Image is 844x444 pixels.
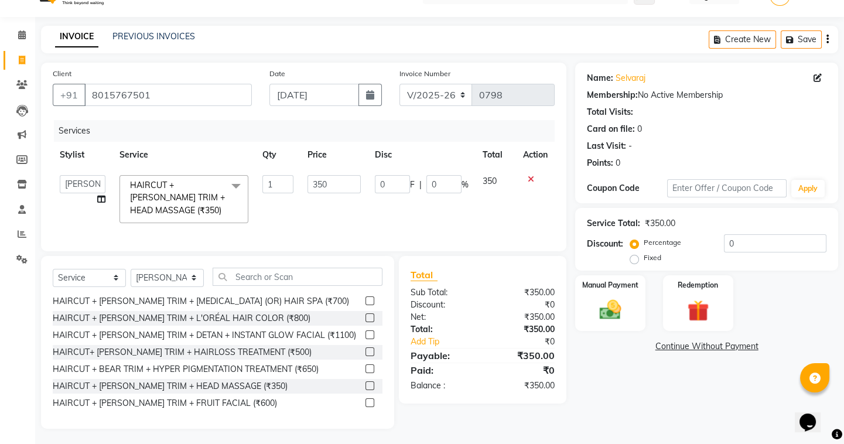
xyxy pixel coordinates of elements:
div: Last Visit: [587,140,626,152]
label: Invoice Number [399,69,450,79]
img: _gift.svg [681,298,716,325]
div: 0 [637,123,642,135]
div: Service Total: [587,217,640,230]
input: Enter Offer / Coupon Code [667,179,787,197]
div: Sub Total: [402,286,483,299]
div: Total Visits: [587,106,633,118]
iframe: chat widget [795,397,832,432]
div: 0 [616,157,620,169]
div: ₹0 [483,299,563,311]
div: HAIRCUT + [PERSON_NAME] TRIM + [MEDICAL_DATA] (OR) HAIR SPA (₹700) [53,295,349,308]
div: Paid: [402,363,483,377]
div: Card on file: [587,123,635,135]
span: 350 [483,176,497,186]
div: ₹350.00 [483,349,563,363]
th: Qty [255,142,300,168]
th: Action [516,142,555,168]
button: +91 [53,84,86,106]
div: HAIRCUT+ [PERSON_NAME] TRIM + HAIRLOSS TREATMENT (₹500) [53,346,312,358]
span: HAIRCUT + [PERSON_NAME] TRIM + HEAD MASSAGE (₹350) [130,180,225,216]
a: Continue Without Payment [578,340,836,353]
div: Net: [402,311,483,323]
div: Points: [587,157,613,169]
div: HAIRCUT + [PERSON_NAME] TRIM + DETAN + INSTANT GLOW FACIAL (₹1100) [53,329,356,341]
div: No Active Membership [587,89,826,101]
button: Apply [791,180,825,197]
div: HAIRCUT + BEAR TRIM + HYPER PIGMENTATION TREATMENT (₹650) [53,363,319,375]
label: Fixed [644,252,661,263]
span: Total [411,269,438,281]
a: x [221,205,227,216]
div: Coupon Code [587,182,667,194]
div: Membership: [587,89,638,101]
div: HAIRCUT + [PERSON_NAME] TRIM + L'ORÉAL HAIR COLOR (₹800) [53,312,310,325]
div: Discount: [402,299,483,311]
label: Redemption [678,280,718,291]
a: PREVIOUS INVOICES [112,31,195,42]
input: Search or Scan [213,268,382,286]
div: HAIRCUT + [PERSON_NAME] TRIM + FRUIT FACIAL (₹600) [53,397,277,409]
a: INVOICE [55,26,98,47]
button: Create New [709,30,776,49]
a: Add Tip [402,336,496,348]
th: Price [300,142,368,168]
th: Service [112,142,255,168]
span: | [419,179,422,191]
div: ₹350.00 [483,380,563,392]
div: Name: [587,72,613,84]
div: Discount: [587,238,623,250]
div: ₹350.00 [645,217,675,230]
input: Search by Name/Mobile/Email/Code [84,84,252,106]
div: ₹350.00 [483,286,563,299]
span: F [410,179,415,191]
th: Total [476,142,516,168]
div: ₹350.00 [483,323,563,336]
a: Selvaraj [616,72,645,84]
label: Date [269,69,285,79]
img: _cash.svg [593,298,628,322]
div: ₹0 [483,363,563,377]
div: Total: [402,323,483,336]
label: Client [53,69,71,79]
th: Disc [368,142,476,168]
button: Save [781,30,822,49]
th: Stylist [53,142,112,168]
div: Services [54,120,563,142]
div: ₹350.00 [483,311,563,323]
div: Balance : [402,380,483,392]
div: ₹0 [496,336,563,348]
label: Percentage [644,237,681,248]
span: % [462,179,469,191]
div: HAIRCUT + [PERSON_NAME] TRIM + HEAD MASSAGE (₹350) [53,380,288,392]
div: - [628,140,632,152]
label: Manual Payment [582,280,638,291]
div: Payable: [402,349,483,363]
